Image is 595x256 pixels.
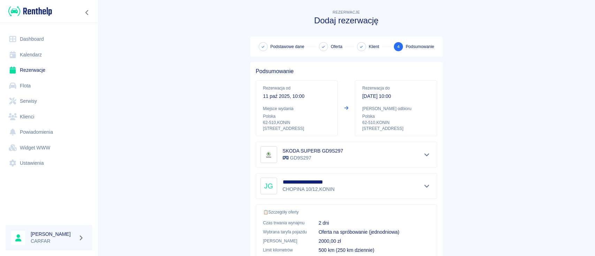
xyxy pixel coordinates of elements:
p: [STREET_ADDRESS] [263,126,330,132]
span: 4 [397,43,400,51]
p: [STREET_ADDRESS] [362,126,429,132]
a: Widget WWW [6,140,92,156]
p: GD9S297 [283,154,343,162]
p: Limit kilometrów [263,247,307,253]
h3: Dodaj rezerwację [250,16,443,25]
button: Pokaż szczegóły [421,181,433,191]
p: 62-510 , KONIN [362,119,429,126]
div: JG [260,178,277,194]
p: 2 dni [319,219,430,227]
img: Image [262,148,276,162]
p: CARFAR [31,238,75,245]
p: Rezerwacja do [362,85,429,91]
a: Klienci [6,109,92,125]
a: Rezerwacje [6,62,92,78]
a: Renthelp logo [6,6,52,17]
p: 📋 Szczegóły oferty [263,209,430,215]
a: Serwisy [6,93,92,109]
span: Podsumowanie [406,44,434,50]
a: Kalendarz [6,47,92,63]
h5: Podsumowanie [256,68,437,75]
p: 500 km (250 km dziennie) [319,247,430,254]
span: Oferta [331,44,342,50]
span: Klient [369,44,379,50]
h6: [PERSON_NAME] [31,231,75,238]
a: Flota [6,78,92,94]
p: 11 paź 2025, 10:00 [263,93,330,100]
p: [PERSON_NAME] odbioru [362,106,429,112]
p: Rezerwacja od [263,85,330,91]
p: Polska [263,113,330,119]
a: Dashboard [6,31,92,47]
p: [DATE] 10:00 [362,93,429,100]
p: 2000,00 zł [319,238,430,245]
p: Wybrana taryfa pojazdu [263,229,307,235]
p: Miejsce wydania [263,106,330,112]
a: Ustawienia [6,155,92,171]
span: Rezerwacje [333,10,360,14]
p: Oferta na spróbowanie (jednodniowa) [319,228,430,236]
p: Polska [362,113,429,119]
p: Czas trwania wynajmu [263,220,307,226]
a: Powiadomienia [6,124,92,140]
button: Pokaż szczegóły [421,150,433,160]
img: Renthelp logo [8,6,52,17]
h6: SKODA SUPERB GD9S297 [283,147,343,154]
p: [PERSON_NAME] [263,238,307,244]
button: Zwiń nawigację [82,8,92,17]
p: 62-510 , KONIN [263,119,330,126]
p: CHOPINA 10/12 , KONIN [283,186,335,193]
span: Podstawowe dane [270,44,304,50]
